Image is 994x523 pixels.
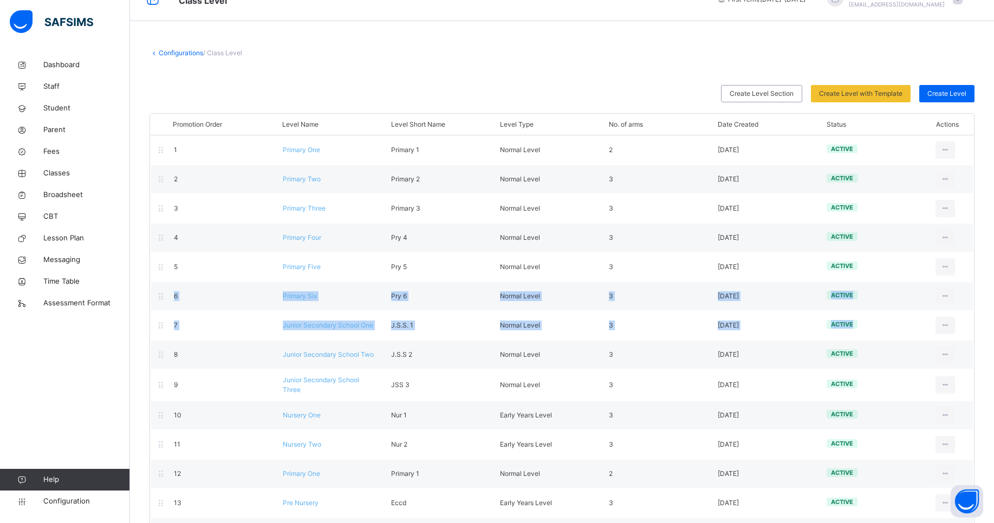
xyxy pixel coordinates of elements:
[500,499,552,507] span: Early Years Level
[174,263,178,271] span: 5
[274,120,383,129] div: Level Name
[831,233,853,240] span: active
[819,89,902,99] span: Create Level with Template
[500,381,540,389] span: Normal Level
[283,469,320,478] span: Primary One
[174,204,178,212] span: 3
[43,81,130,92] span: Staff
[831,291,853,299] span: active
[151,135,973,165] div: 1Primary OnePrimary 1Normal Level2[DATE]active
[391,146,419,154] span: Primary 1
[831,469,853,476] span: active
[609,233,613,241] span: 3
[718,175,739,183] span: [DATE]
[831,380,853,388] span: active
[951,485,983,518] button: Open asap
[831,204,853,211] span: active
[174,411,181,419] span: 10
[43,254,130,265] span: Messaging
[391,204,420,212] span: Primary 3
[718,292,739,300] span: [DATE]
[165,120,274,129] div: Promotion Order
[283,292,317,300] span: Primary Six
[283,350,374,358] span: Junior Secondary School Two
[383,120,492,129] div: Level Short Name
[831,174,853,182] span: active
[283,146,320,154] span: Primary One
[151,194,973,223] div: 3Primary ThreePrimary 3Normal Level3[DATE]active
[43,60,130,70] span: Dashboard
[174,233,178,241] span: 4
[174,499,181,507] span: 13
[831,440,853,447] span: active
[500,411,552,419] span: Early Years Level
[174,381,178,389] span: 9
[43,298,130,309] span: Assessment Format
[391,381,410,389] span: JSS 3
[831,498,853,506] span: active
[174,175,178,183] span: 2
[283,321,373,329] span: Junior Secondary School One
[718,499,739,507] span: [DATE]
[151,401,973,430] div: 10Nursery OneNur 1Early Years Level3[DATE]active
[500,469,540,478] span: Normal Level
[718,411,739,419] span: [DATE]
[718,321,739,329] span: [DATE]
[710,120,818,129] div: Date Created
[43,189,130,200] span: Broadsheet
[43,146,130,157] span: Fees
[718,350,739,358] span: [DATE]
[609,175,613,183] span: 3
[730,89,794,99] span: Create Level Section
[43,233,130,244] span: Lesson Plan
[718,204,739,212] span: [DATE]
[927,89,966,99] span: Create Level
[283,411,321,419] span: Nursery One
[609,204,613,212] span: 3
[492,120,601,129] div: Level Type
[718,381,739,389] span: [DATE]
[831,350,853,357] span: active
[174,292,178,300] span: 6
[609,321,613,329] span: 3
[818,120,927,129] div: Status
[283,204,326,212] span: Primary Three
[718,146,739,154] span: [DATE]
[609,350,613,358] span: 3
[831,145,853,153] span: active
[174,440,180,448] span: 11
[500,204,540,212] span: Normal Level
[609,499,613,507] span: 3
[391,499,406,507] span: Eccd
[43,496,129,507] span: Configuration
[283,376,359,394] span: Junior Secondary School Three
[391,292,407,300] span: Pry 6
[609,381,613,389] span: 3
[718,263,739,271] span: [DATE]
[43,211,130,222] span: CBT
[151,459,973,488] div: 12Primary OnePrimary 1Normal Level2[DATE]active
[174,321,178,329] span: 7
[500,321,540,329] span: Normal Level
[391,321,413,329] span: J.S.S. 1
[151,252,973,282] div: 5Primary FivePry 5Normal Level3[DATE]active
[500,175,540,183] span: Normal Level
[283,440,321,448] span: Nursery Two
[43,474,129,485] span: Help
[151,165,973,194] div: 2Primary TwoPrimary 2Normal Level3[DATE]active
[718,440,739,448] span: [DATE]
[151,488,973,518] div: 13Pre NurseryEccdEarly Years Level3[DATE]active
[500,350,540,358] span: Normal Level
[391,233,407,241] span: Pry 4
[151,282,973,311] div: 6Primary SixPry 6Normal Level3[DATE]active
[283,263,321,271] span: Primary Five
[500,146,540,154] span: Normal Level
[10,10,93,33] img: safsims
[718,469,739,478] span: [DATE]
[151,369,973,401] div: 9Junior Secondary School ThreeJSS 3Normal Level3[DATE]active
[174,146,177,154] span: 1
[849,1,945,8] span: [EMAIL_ADDRESS][DOMAIN_NAME]
[609,146,613,154] span: 2
[43,103,130,114] span: Student
[283,175,321,183] span: Primary Two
